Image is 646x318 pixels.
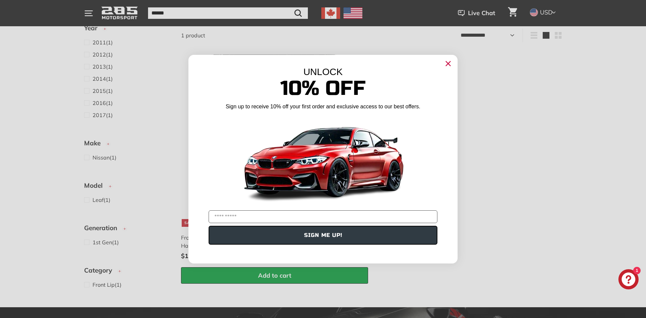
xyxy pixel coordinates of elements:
[239,113,407,208] img: Banner showing BMW 4 Series Body kit
[303,67,343,77] span: UNLOCK
[280,76,366,101] span: 10% Off
[209,210,437,223] input: YOUR EMAIL
[616,269,641,291] inbox-online-store-chat: Shopify online store chat
[209,226,437,245] button: SIGN ME UP!
[226,104,420,109] span: Sign up to receive 10% off your first order and exclusive access to our best offers.
[443,58,454,69] button: Close dialog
